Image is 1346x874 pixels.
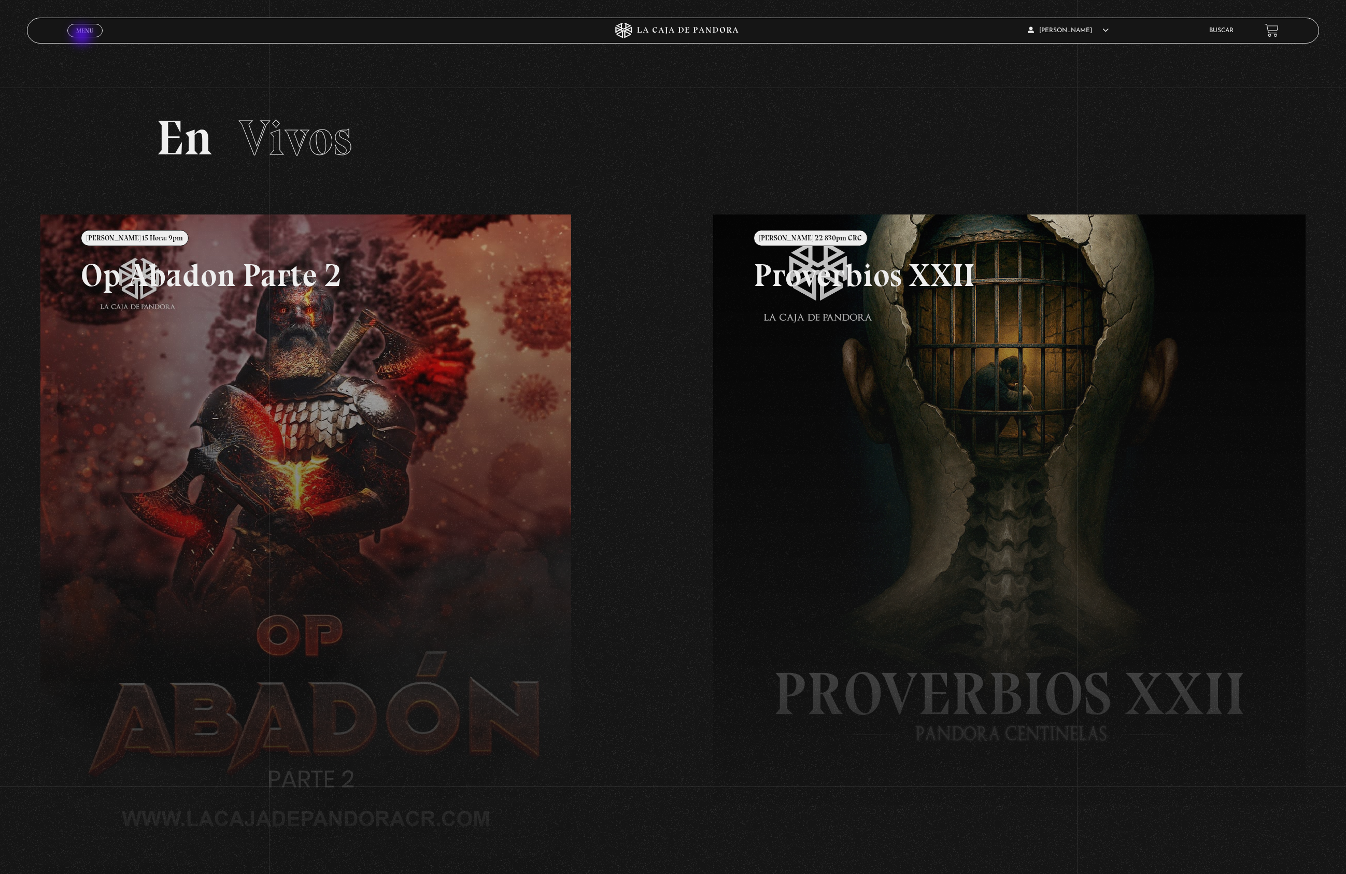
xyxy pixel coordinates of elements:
[1209,27,1234,34] a: Buscar
[239,108,352,167] span: Vivos
[76,27,93,34] span: Menu
[1265,23,1279,37] a: View your shopping cart
[73,36,97,44] span: Cerrar
[156,113,1190,163] h2: En
[1028,27,1109,34] span: [PERSON_NAME]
